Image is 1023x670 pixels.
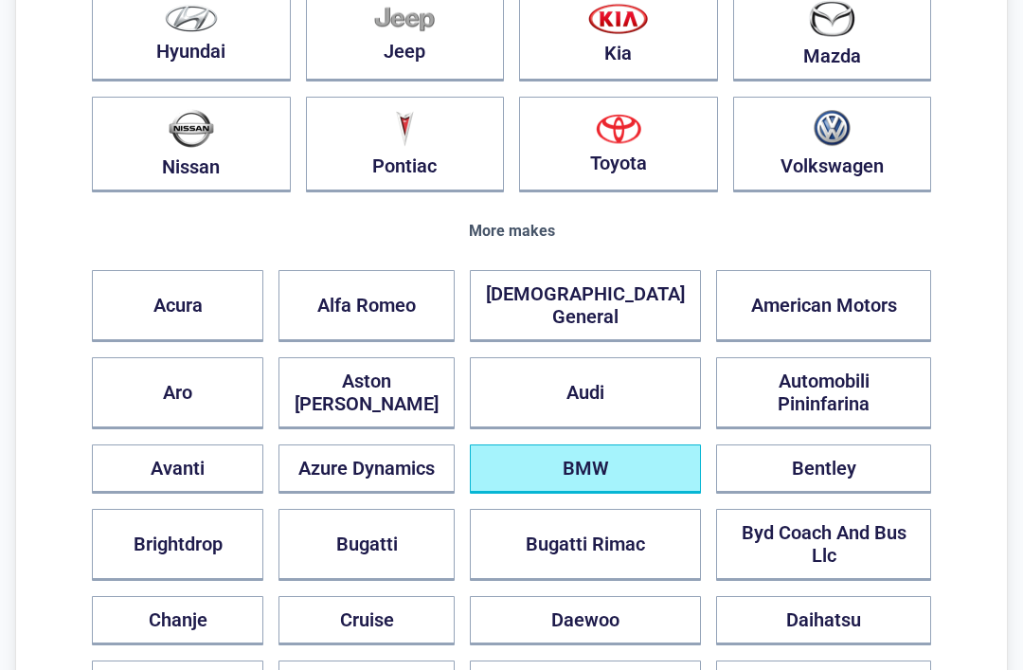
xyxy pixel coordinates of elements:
button: Azure Dynamics [278,444,455,494]
div: More makes [92,223,931,240]
button: Acura [92,270,263,342]
button: Alfa Romeo [278,270,455,342]
button: Daewoo [470,596,701,645]
button: Brightdrop [92,509,263,581]
button: Chanje [92,596,263,645]
button: Pontiac [306,97,505,192]
button: Volkswagen [733,97,932,192]
button: Audi [470,357,701,429]
button: Bentley [716,444,931,494]
button: Bugatti [278,509,455,581]
button: [DEMOGRAPHIC_DATA] General [470,270,701,342]
button: American Motors [716,270,931,342]
button: Cruise [278,596,455,645]
button: Toyota [519,97,718,192]
button: Automobili Pininfarina [716,357,931,429]
button: Nissan [92,97,291,192]
button: BMW [470,444,701,494]
button: Avanti [92,444,263,494]
button: Aro [92,357,263,429]
button: Aston [PERSON_NAME] [278,357,455,429]
button: Daihatsu [716,596,931,645]
button: Bugatti Rimac [470,509,701,581]
button: Byd Coach And Bus Llc [716,509,931,581]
